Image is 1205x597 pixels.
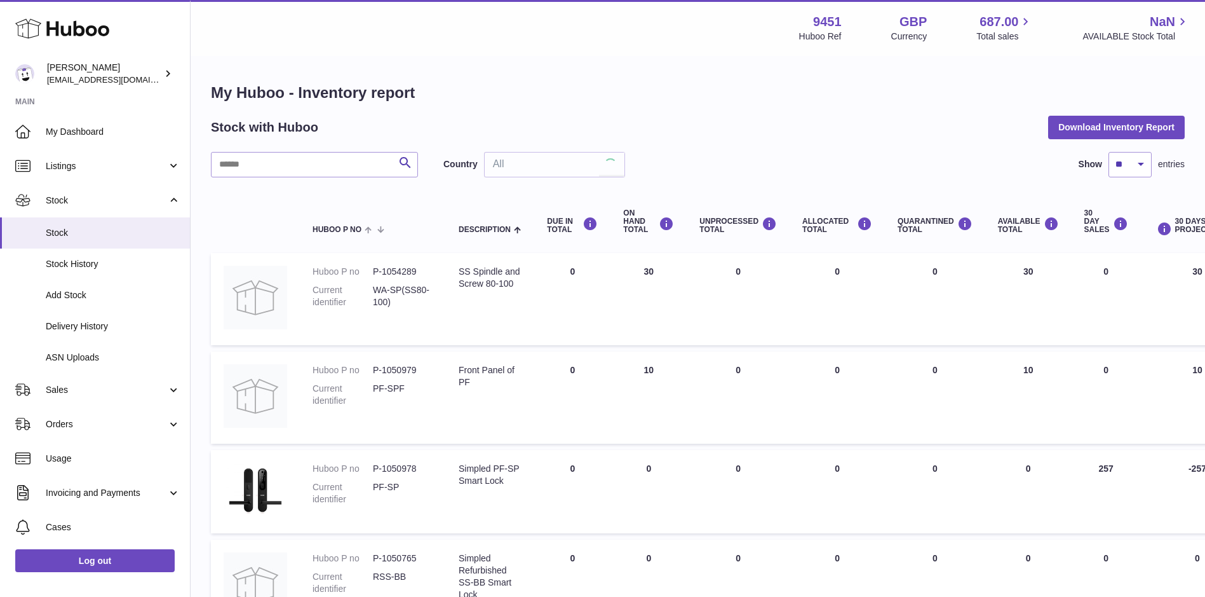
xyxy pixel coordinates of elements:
[1072,450,1141,533] td: 257
[313,226,361,234] span: Huboo P no
[1072,253,1141,345] td: 0
[623,209,674,235] div: ON HAND Total
[1072,352,1141,444] td: 0
[443,158,478,170] label: Country
[1079,158,1102,170] label: Show
[373,383,433,407] dd: PF-SPF
[610,450,687,533] td: 0
[46,384,167,396] span: Sales
[534,352,610,444] td: 0
[1082,13,1190,43] a: NaN AVAILABLE Stock Total
[534,253,610,345] td: 0
[313,284,373,308] dt: Current identifier
[46,258,180,270] span: Stock History
[46,160,167,172] span: Listings
[313,571,373,595] dt: Current identifier
[46,126,180,138] span: My Dashboard
[459,226,511,234] span: Description
[313,266,373,278] dt: Huboo P no
[976,31,1033,43] span: Total sales
[932,365,938,375] span: 0
[687,352,790,444] td: 0
[313,364,373,376] dt: Huboo P no
[373,552,433,565] dd: P-1050765
[1082,31,1190,43] span: AVAILABLE Stock Total
[313,383,373,407] dt: Current identifier
[373,481,433,505] dd: PF-SP
[985,450,1072,533] td: 0
[790,450,885,533] td: 0
[813,13,842,31] strong: 9451
[46,521,180,533] span: Cases
[699,217,777,234] div: UNPROCESSED Total
[313,552,373,565] dt: Huboo P no
[15,64,34,83] img: internalAdmin-9451@internal.huboo.com
[47,62,161,86] div: [PERSON_NAME]
[790,253,885,345] td: 0
[534,450,610,533] td: 0
[799,31,842,43] div: Huboo Ref
[224,364,287,428] img: product image
[46,320,180,333] span: Delivery History
[224,463,287,518] img: product image
[891,31,927,43] div: Currency
[1150,13,1175,31] span: NaN
[224,266,287,329] img: product image
[373,364,433,376] dd: P-1050979
[15,549,175,572] a: Log out
[46,487,167,499] span: Invoicing and Payments
[1158,158,1185,170] span: entries
[998,217,1059,234] div: AVAILABLE Total
[1084,209,1128,235] div: 30 DAY SALES
[313,481,373,505] dt: Current identifier
[898,217,973,234] div: QUARANTINED Total
[610,253,687,345] td: 30
[790,352,885,444] td: 0
[46,195,167,207] span: Stock
[373,284,433,308] dd: WA-SP(SS80-100)
[610,352,687,444] td: 10
[46,453,180,465] span: Usage
[46,227,180,239] span: Stock
[373,463,433,475] dd: P-1050978
[211,119,318,136] h2: Stock with Huboo
[687,253,790,345] td: 0
[687,450,790,533] td: 0
[985,253,1072,345] td: 30
[46,352,180,364] span: ASN Uploads
[459,364,522,388] div: Front Panel of PF
[459,266,522,290] div: SS Spindle and Screw 80-100
[932,553,938,563] span: 0
[373,571,433,595] dd: RSS-BB
[932,266,938,277] span: 0
[899,13,927,31] strong: GBP
[46,289,180,301] span: Add Stock
[459,463,522,487] div: Simpled PF-SP Smart Lock
[47,74,187,85] span: [EMAIL_ADDRESS][DOMAIN_NAME]
[802,217,872,234] div: ALLOCATED Total
[985,352,1072,444] td: 10
[976,13,1033,43] a: 687.00 Total sales
[313,463,373,475] dt: Huboo P no
[547,217,598,234] div: DUE IN TOTAL
[373,266,433,278] dd: P-1054289
[979,13,1018,31] span: 687.00
[46,418,167,430] span: Orders
[211,83,1185,103] h1: My Huboo - Inventory report
[932,463,938,474] span: 0
[1048,116,1185,139] button: Download Inventory Report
